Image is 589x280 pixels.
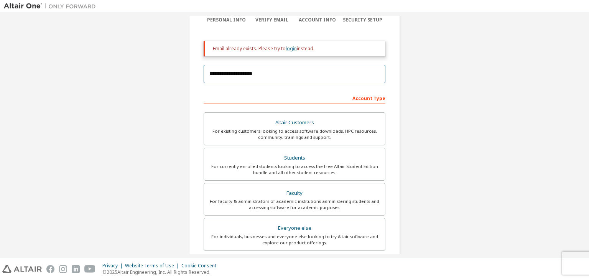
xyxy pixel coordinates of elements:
[340,17,386,23] div: Security Setup
[209,223,380,234] div: Everyone else
[125,263,181,269] div: Website Terms of Use
[181,263,221,269] div: Cookie Consent
[209,234,380,246] div: For individuals, businesses and everyone else looking to try Altair software and explore our prod...
[102,269,221,275] p: © 2025 Altair Engineering, Inc. All Rights Reserved.
[209,163,380,176] div: For currently enrolled students looking to access the free Altair Student Edition bundle and all ...
[84,265,95,273] img: youtube.svg
[286,45,297,52] a: login
[294,17,340,23] div: Account Info
[59,265,67,273] img: instagram.svg
[209,198,380,211] div: For faculty & administrators of academic institutions administering students and accessing softwa...
[209,153,380,163] div: Students
[204,92,385,104] div: Account Type
[249,17,295,23] div: Verify Email
[4,2,100,10] img: Altair One
[209,188,380,199] div: Faculty
[102,263,125,269] div: Privacy
[213,46,379,52] div: Email already exists. Please try to instead.
[204,17,249,23] div: Personal Info
[46,265,54,273] img: facebook.svg
[209,117,380,128] div: Altair Customers
[209,128,380,140] div: For existing customers looking to access software downloads, HPC resources, community, trainings ...
[72,265,80,273] img: linkedin.svg
[2,265,42,273] img: altair_logo.svg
